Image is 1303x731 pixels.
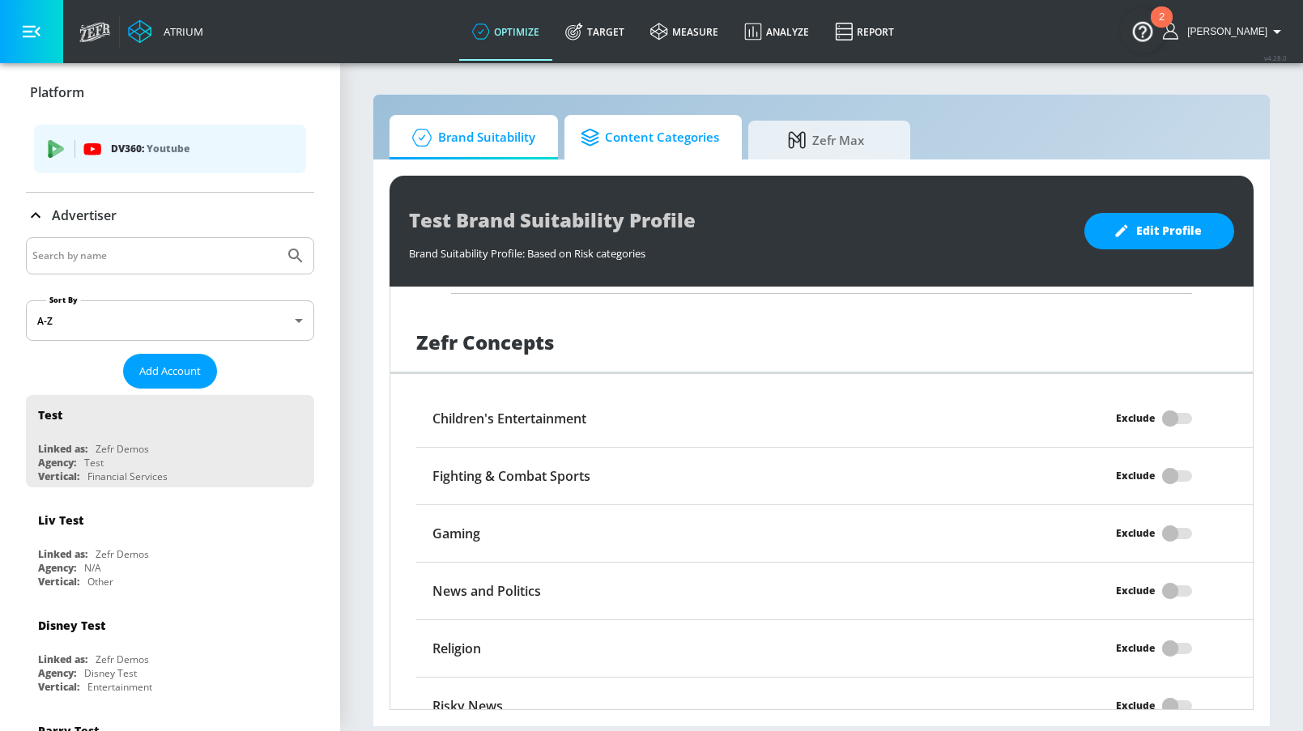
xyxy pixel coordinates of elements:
[1181,26,1267,37] span: login as: chen.song@zefr.com
[128,19,203,44] a: Atrium
[406,118,535,157] span: Brand Suitability
[432,697,503,715] h6: Risky News
[147,140,189,157] p: Youtube
[38,618,105,633] div: Disney Test
[38,407,62,423] div: Test
[432,640,481,657] h6: Religion
[84,561,101,575] div: N/A
[38,470,79,483] div: Vertical:
[552,2,637,61] a: Target
[96,652,149,666] div: Zefr Demos
[1120,8,1165,53] button: Open Resource Center, 2 new notifications
[52,206,117,224] p: Advertiser
[30,83,84,101] p: Platform
[1084,213,1234,249] button: Edit Profile
[432,410,586,427] h6: Children's Entertainment
[822,2,907,61] a: Report
[432,467,590,485] h6: Fighting & Combat Sports
[1264,53,1287,62] span: v 4.28.0
[34,125,306,173] div: DV360: Youtube
[1163,22,1287,41] button: [PERSON_NAME]
[637,2,731,61] a: measure
[38,442,87,456] div: Linked as:
[111,140,293,158] p: DV360:
[26,500,314,593] div: Liv TestLinked as:Zefr DemosAgency:N/AVertical:Other
[1117,221,1202,241] span: Edit Profile
[123,354,217,389] button: Add Account
[32,245,278,266] input: Search by name
[26,606,314,698] div: Disney TestLinked as:Zefr DemosAgency:Disney TestVertical:Entertainment
[38,456,76,470] div: Agency:
[26,395,314,487] div: TestLinked as:Zefr DemosAgency:TestVertical:Financial Services
[432,582,541,600] h6: News and Politics
[34,118,306,184] ul: list of platforms
[26,70,314,115] div: Platform
[139,362,201,380] span: Add Account
[581,118,719,157] span: Content Categories
[764,121,888,159] span: Zefr Max
[38,512,83,528] div: Liv Test
[416,329,554,355] h1: Zefr Concepts
[96,442,149,456] div: Zefr Demos
[26,300,314,341] div: A-Z
[157,24,203,39] div: Atrium
[38,652,87,666] div: Linked as:
[38,575,79,589] div: Vertical:
[38,561,76,575] div: Agency:
[87,575,113,589] div: Other
[84,666,137,680] div: Disney Test
[459,2,552,61] a: optimize
[84,456,104,470] div: Test
[96,547,149,561] div: Zefr Demos
[432,525,480,542] h6: Gaming
[87,470,168,483] div: Financial Services
[1159,17,1165,38] div: 2
[38,547,87,561] div: Linked as:
[26,193,314,238] div: Advertiser
[731,2,822,61] a: Analyze
[26,114,314,192] div: Platform
[38,680,79,694] div: Vertical:
[46,295,81,305] label: Sort By
[38,666,76,680] div: Agency:
[87,680,152,694] div: Entertainment
[409,238,1068,261] div: Brand Suitability Profile: Based on Risk categories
